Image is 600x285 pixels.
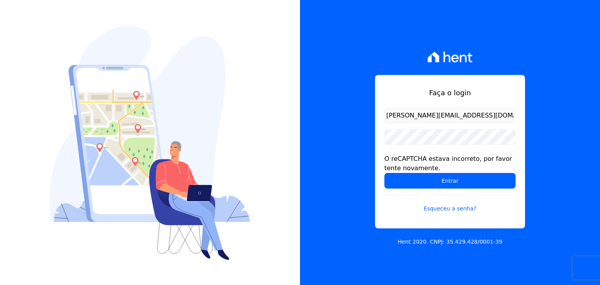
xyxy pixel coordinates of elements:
[384,195,516,213] a: Esqueceu a senha?
[384,107,516,123] input: Email
[384,154,516,173] div: O reCAPTCHA estava incorreto, por favor tente novamente.
[50,25,250,260] img: Login
[398,238,502,246] p: Hent 2020. CNPJ: 35.429.428/0001-39
[384,173,516,189] input: Entrar
[384,87,516,98] h1: Faça o login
